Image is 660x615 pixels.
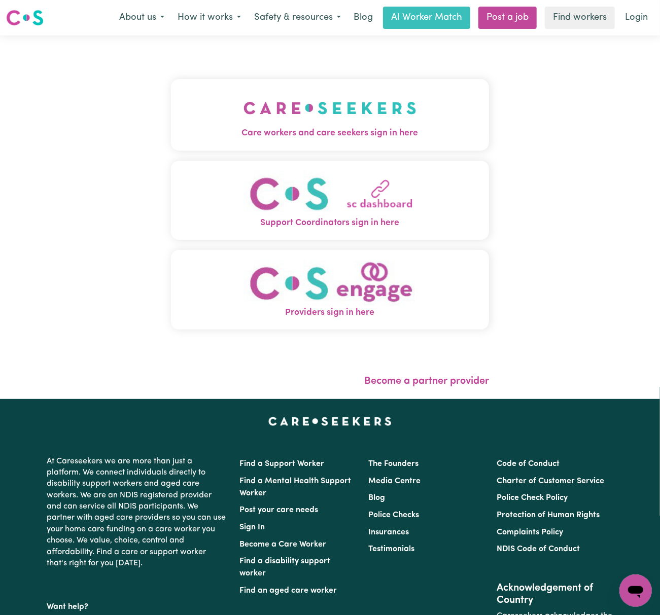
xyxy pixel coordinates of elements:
[368,545,414,553] a: Testimonials
[497,460,560,468] a: Code of Conduct
[240,587,337,595] a: Find an aged care worker
[171,216,489,230] span: Support Coordinators sign in here
[171,7,248,28] button: How it works
[368,528,409,536] a: Insurances
[240,460,325,468] a: Find a Support Worker
[368,494,385,502] a: Blog
[545,7,615,29] a: Find workers
[47,597,228,612] p: Want help?
[248,7,348,28] button: Safety & resources
[171,79,489,150] button: Care workers and care seekers sign in here
[268,417,392,425] a: Careseekers home page
[47,452,228,573] p: At Careseekers we are more than just a platform. We connect individuals directly to disability su...
[368,460,419,468] a: The Founders
[497,477,604,485] a: Charter of Customer Service
[240,540,327,549] a: Become a Care Worker
[6,6,44,29] a: Careseekers logo
[478,7,537,29] a: Post a job
[497,545,580,553] a: NDIS Code of Conduct
[348,7,379,29] a: Blog
[171,161,489,240] button: Support Coordinators sign in here
[497,528,563,536] a: Complaints Policy
[497,582,613,606] h2: Acknowledgement of Country
[364,376,489,386] a: Become a partner provider
[240,506,319,514] a: Post your care needs
[497,494,568,502] a: Police Check Policy
[240,477,352,497] a: Find a Mental Health Support Worker
[171,306,489,319] span: Providers sign in here
[368,477,421,485] a: Media Centre
[240,523,265,531] a: Sign In
[497,511,600,519] a: Protection of Human Rights
[619,7,654,29] a: Login
[6,9,44,27] img: Careseekers logo
[383,7,470,29] a: AI Worker Match
[619,574,652,607] iframe: Button to launch messaging window
[113,7,171,28] button: About us
[171,127,489,140] span: Care workers and care seekers sign in here
[368,511,419,519] a: Police Checks
[240,557,331,577] a: Find a disability support worker
[171,250,489,330] button: Providers sign in here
